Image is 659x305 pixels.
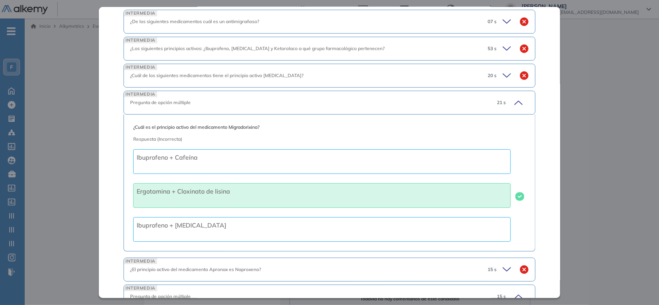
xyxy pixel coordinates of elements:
[130,45,385,51] span: ¿Los siguientes principios activos: ¿Ibuprofeno, [MEDICAL_DATA] y Ketorolaco a qué grupo farmacol...
[137,153,198,161] span: Ibuprofeno + Cafeína
[133,124,526,131] span: ¿Cuál es el principio activo del medicamento Migradorixina?
[124,64,157,70] span: INTERMEDIA
[124,258,157,264] span: INTERMEDIA
[137,187,230,195] span: Ergotamina + Cloxinato de lisina
[488,72,496,79] span: 20 s
[130,99,489,106] div: Pregunta de opción múltiple
[488,45,496,52] span: 53 s
[488,266,496,273] span: 15 s
[497,99,506,106] span: 21 s
[124,37,157,43] span: INTERMEDIA
[133,136,182,142] span: Respuesta (Incorrecta)
[130,72,303,78] span: ¿Cuál de los siguientes medicamentos tiene el principio activo [MEDICAL_DATA]?
[130,266,261,272] span: ¿El principio activo del medicamento Apronax es Naproxeno?
[130,293,489,300] div: Pregunta de opción múltiple
[137,221,226,229] span: Ibuprofeno + [MEDICAL_DATA]
[124,285,157,291] span: INTERMEDIA
[130,19,259,24] span: ¿De los siguientes medicamentos cuál es un antimigrañoso?
[488,18,496,25] span: 07 s
[124,91,157,97] span: INTERMEDIA
[497,293,506,300] span: 15 s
